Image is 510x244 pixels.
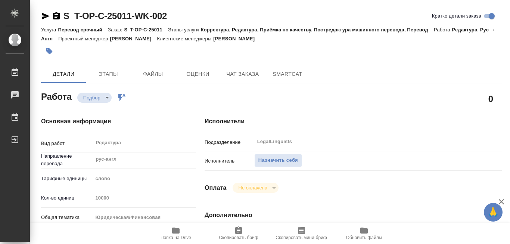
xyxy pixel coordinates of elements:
button: Скопировать ссылку для ЯМессенджера [41,12,50,21]
p: Тарифные единицы [41,175,93,182]
button: Скопировать ссылку [52,12,61,21]
input: Пустое поле [93,192,196,203]
p: S_T-OP-C-25011 [124,27,168,33]
span: SmartCat [270,70,305,79]
div: Подбор [233,183,279,193]
h4: Основная информация [41,117,175,126]
span: Детали [46,70,81,79]
span: Назначить себя [258,156,298,165]
p: Клиентские менеджеры [157,36,214,41]
h2: 0 [488,92,493,105]
p: Заказ: [108,27,124,33]
span: Этапы [90,70,126,79]
button: Подбор [81,95,103,101]
div: Юридическая/Финансовая [93,211,196,224]
span: Скопировать бриф [219,235,258,240]
button: Скопировать мини-бриф [270,223,333,244]
div: слово [93,172,196,185]
p: [PERSON_NAME] [110,36,157,41]
span: Кратко детали заказа [432,12,481,20]
h4: Дополнительно [205,211,502,220]
button: Добавить тэг [41,43,57,59]
a: S_T-OP-C-25011-WK-002 [63,11,167,21]
p: Общая тематика [41,214,93,221]
span: Чат заказа [225,70,261,79]
span: Обновить файлы [346,235,382,240]
span: Папка на Drive [161,235,191,240]
p: Услуга [41,27,58,33]
p: Работа [434,27,452,33]
p: Этапы услуги [168,27,201,33]
p: Проектный менеджер [58,36,110,41]
p: Вид работ [41,140,93,147]
span: Оценки [180,70,216,79]
p: Исполнитель [205,157,254,165]
span: Скопировать мини-бриф [276,235,327,240]
button: 🙏 [484,203,503,222]
p: Перевод срочный [58,27,108,33]
button: Не оплачена [236,185,270,191]
span: Файлы [135,70,171,79]
button: Скопировать бриф [207,223,270,244]
h4: Оплата [205,183,227,192]
button: Папка на Drive [144,223,207,244]
p: Кол-во единиц [41,194,93,202]
div: Подбор [77,93,112,103]
h2: Работа [41,89,72,103]
p: Направление перевода [41,152,93,167]
p: Подразделение [205,139,254,146]
p: [PERSON_NAME] [213,36,260,41]
button: Обновить файлы [333,223,395,244]
h4: Исполнители [205,117,502,126]
span: 🙏 [487,204,500,220]
button: Назначить себя [254,154,302,167]
p: Корректура, Редактура, Приёмка по качеству, Постредактура машинного перевода, Перевод [201,27,434,33]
